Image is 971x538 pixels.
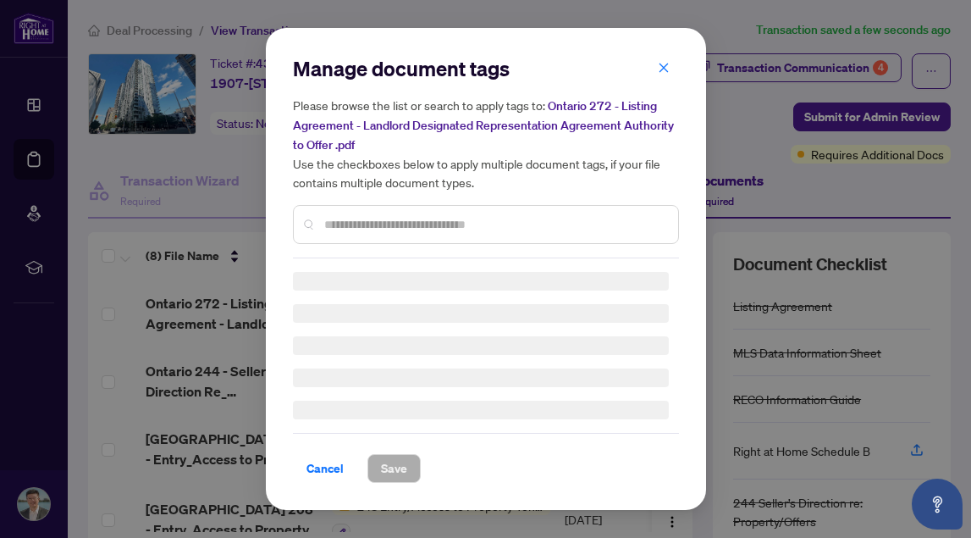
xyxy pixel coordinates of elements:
h5: Please browse the list or search to apply tags to: Use the checkboxes below to apply multiple doc... [293,96,679,191]
span: Cancel [306,455,344,482]
button: Open asap [912,479,963,530]
button: Cancel [293,454,357,483]
span: Ontario 272 - Listing Agreement - Landlord Designated Representation Agreement Authority to Offer... [293,98,674,153]
button: Save [367,454,421,483]
h2: Manage document tags [293,55,679,82]
span: close [658,62,670,74]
